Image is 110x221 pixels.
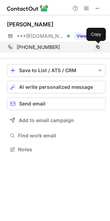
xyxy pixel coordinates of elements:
[17,44,60,50] span: [PHONE_NUMBER]
[7,64,106,77] button: save-profile-one-click
[19,118,74,123] span: Add to email campaign
[18,146,103,153] span: Notes
[7,97,106,110] button: Send email
[7,131,106,141] button: Find work email
[7,114,106,127] button: Add to email campaign
[17,33,65,39] span: ***@[DOMAIN_NAME]
[7,4,49,12] img: ContactOut v5.3.10
[7,21,53,28] div: [PERSON_NAME]
[74,33,101,40] button: Reveal Button
[7,81,106,93] button: AI write personalized message
[19,68,94,73] div: Save to List / ATS / CRM
[7,145,106,154] button: Notes
[19,101,45,107] span: Send email
[18,133,103,139] span: Find work email
[19,84,93,90] span: AI write personalized message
